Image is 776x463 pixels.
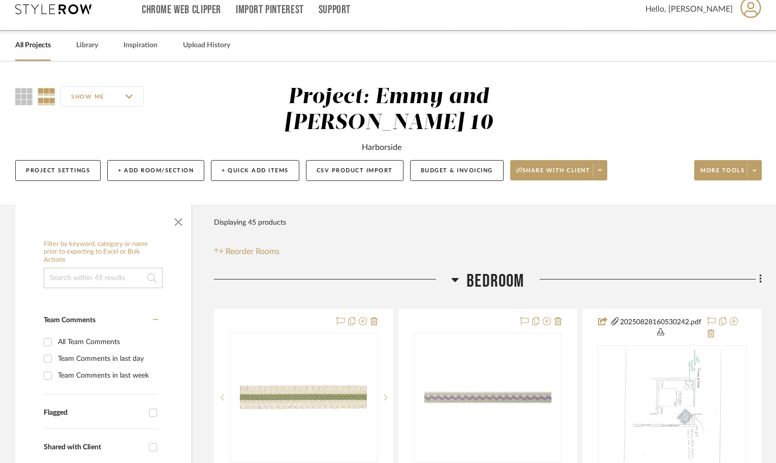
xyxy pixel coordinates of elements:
a: All Projects [15,39,51,52]
a: Import Pinterest [236,6,304,14]
span: Bedroom [467,270,524,292]
h6: Filter by keyword, category or name prior to exporting to Excel or Bulk Actions [44,240,163,264]
button: + Add Room/Section [107,160,204,181]
div: Flagged [44,409,144,417]
img: Miriam Trim [240,334,367,461]
button: Project Settings [15,160,101,181]
img: BREE TAPE [424,334,551,461]
span: More tools [700,167,744,182]
button: + Quick Add Items [211,160,299,181]
span: Hello, [PERSON_NAME] [645,3,733,15]
span: Team Comments [44,317,96,324]
a: Library [76,39,98,52]
div: Shared with Client [44,443,144,452]
span: Share with client [516,167,591,182]
button: Budget & Invoicing [410,160,504,181]
div: Team Comments in last week [58,367,156,384]
a: Upload History [183,39,230,52]
a: Chrome Web Clipper [142,6,221,14]
input: Search within 45 results [44,268,163,288]
button: Close [168,210,189,230]
button: Share with client [510,160,608,180]
a: Support [319,6,351,14]
div: Project: Emmy and [PERSON_NAME] 10 [284,86,492,134]
a: Inspiration [123,39,158,52]
div: All Team Comments [58,334,156,350]
div: Harborside [362,141,401,153]
div: Team Comments in last day [58,351,156,367]
button: Reorder Rooms [214,245,280,258]
button: CSV Product Import [306,160,403,181]
span: Reorder Rooms [226,245,280,258]
div: Displaying 45 products [214,212,286,233]
button: 20250828160530242.pdf [620,316,701,340]
button: More tools [694,160,762,180]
